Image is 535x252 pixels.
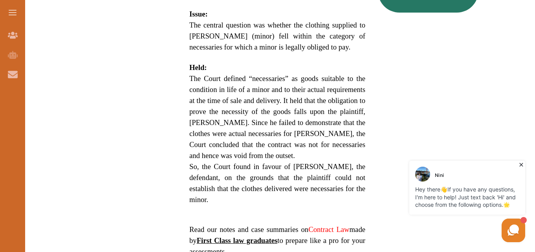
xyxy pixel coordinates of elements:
iframe: HelpCrunch [346,159,527,244]
strong: Held: [189,63,207,72]
span: The central question was whether the clothing supplied to [PERSON_NAME] (minor) fell within the c... [189,21,365,51]
strong: First Class law graduates [197,236,278,245]
strong: Issue: [189,10,208,18]
span: The Court defined “necessaries” as goods suitable to the condition in life of a minor and to thei... [189,74,365,160]
span: So, the Court found in favour of [PERSON_NAME], the defendant, on the grounds that the plaintiff ... [189,162,365,204]
a: Contract Law [308,225,349,234]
